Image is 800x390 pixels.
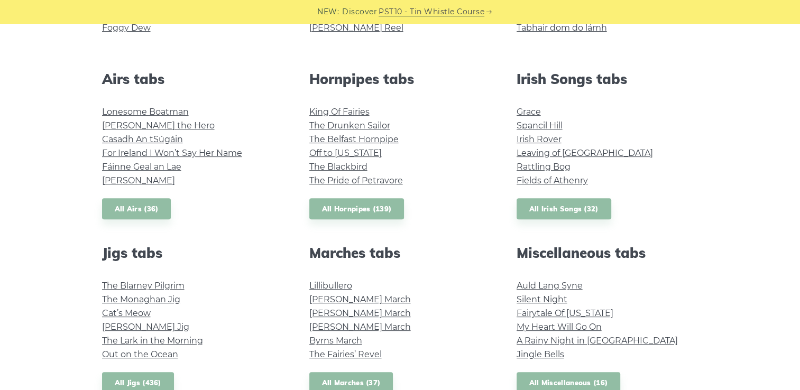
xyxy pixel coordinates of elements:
a: The Monaghan Jig [102,294,180,304]
a: Leaving of [GEOGRAPHIC_DATA] [517,148,653,158]
a: Foggy Dew [102,23,151,33]
a: King Of Fairies [309,107,370,117]
a: Out on the Ocean [102,349,178,359]
a: Grace [517,107,541,117]
a: [PERSON_NAME] Reel [309,23,403,33]
a: Off to [US_STATE] [309,148,382,158]
a: [PERSON_NAME] [102,175,175,185]
a: Fáinne Geal an Lae [102,162,181,172]
a: Fairytale Of [US_STATE] [517,308,613,318]
a: All Irish Songs (32) [517,198,611,220]
a: Auld Lang Syne [517,281,583,291]
a: The Blackbird [309,162,367,172]
span: Discover [342,6,377,18]
a: Silent Night [517,294,567,304]
a: [PERSON_NAME] March [309,308,411,318]
a: Irish Rover [517,134,562,144]
h2: Airs tabs [102,71,284,87]
a: Spancil Hill [517,120,563,131]
a: For Ireland I Won’t Say Her Name [102,148,242,158]
a: PST10 - Tin Whistle Course [379,6,484,18]
a: The Belfast Hornpipe [309,134,399,144]
a: My Heart Will Go On [517,322,602,332]
span: NEW: [317,6,339,18]
h2: Marches tabs [309,245,491,261]
a: Cat’s Meow [102,308,151,318]
a: [PERSON_NAME] the Hero [102,120,215,131]
a: The Pride of Petravore [309,175,403,185]
a: Tabhair dom do lámh [517,23,607,33]
a: A Rainy Night in [GEOGRAPHIC_DATA] [517,336,678,346]
a: [PERSON_NAME] Jig [102,322,189,332]
a: Lonesome Boatman [102,107,189,117]
a: [PERSON_NAME] March [309,294,411,304]
a: Rattling Bog [517,162,571,172]
a: Lillibullero [309,281,352,291]
a: Casadh An tSúgáin [102,134,183,144]
a: All Airs (36) [102,198,171,220]
h2: Jigs tabs [102,245,284,261]
h2: Irish Songs tabs [517,71,698,87]
a: Jingle Bells [517,349,564,359]
h2: Hornpipes tabs [309,71,491,87]
a: All Hornpipes (139) [309,198,404,220]
a: [PERSON_NAME] March [309,322,411,332]
a: The Lark in the Morning [102,336,203,346]
a: Byrns March [309,336,362,346]
h2: Miscellaneous tabs [517,245,698,261]
a: The Fairies’ Revel [309,349,382,359]
a: The Blarney Pilgrim [102,281,185,291]
a: Fields of Athenry [517,175,588,185]
a: The Drunken Sailor [309,120,390,131]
